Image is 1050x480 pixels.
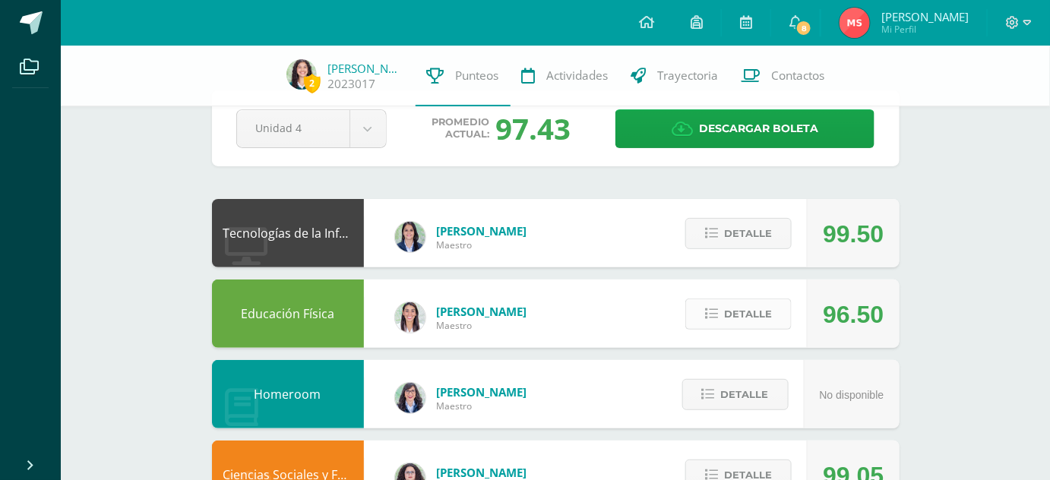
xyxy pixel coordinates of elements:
[795,20,812,36] span: 8
[881,23,969,36] span: Mi Perfil
[547,68,609,84] span: Actividades
[823,280,884,349] div: 96.50
[328,61,404,76] a: [PERSON_NAME]
[432,116,489,141] span: Promedio actual:
[437,465,527,480] span: [PERSON_NAME]
[395,302,425,333] img: 68dbb99899dc55733cac1a14d9d2f825.png
[495,109,571,148] div: 97.43
[724,219,772,248] span: Detalle
[437,304,527,319] span: [PERSON_NAME]
[772,68,825,84] span: Contactos
[437,223,527,238] span: [PERSON_NAME]
[212,279,364,348] div: Educación Física
[437,384,527,399] span: [PERSON_NAME]
[730,46,837,106] a: Contactos
[881,9,969,24] span: [PERSON_NAME]
[437,319,527,332] span: Maestro
[615,109,874,148] a: Descargar boleta
[416,46,511,106] a: Punteos
[620,46,730,106] a: Trayectoria
[212,360,364,428] div: Homeroom
[437,399,527,412] span: Maestro
[395,222,425,252] img: 7489ccb779e23ff9f2c3e89c21f82ed0.png
[237,110,386,147] a: Unidad 4
[823,200,884,268] div: 99.50
[304,74,321,93] span: 2
[212,199,364,267] div: Tecnologías de la Información y Comunicación: Computación
[721,381,769,409] span: Detalle
[699,110,818,147] span: Descargar boleta
[658,68,719,84] span: Trayectoria
[256,110,330,146] span: Unidad 4
[456,68,499,84] span: Punteos
[840,8,870,38] img: fb703a472bdb86d4ae91402b7cff009e.png
[682,379,789,410] button: Detalle
[437,238,527,251] span: Maestro
[685,218,792,249] button: Detalle
[286,59,317,90] img: 6e225fc003bfcfe63679bea112e55f59.png
[820,389,884,401] span: No disponible
[328,76,376,92] a: 2023017
[724,300,772,328] span: Detalle
[395,383,425,413] img: 01c6c64f30021d4204c203f22eb207bb.png
[685,298,792,330] button: Detalle
[511,46,620,106] a: Actividades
